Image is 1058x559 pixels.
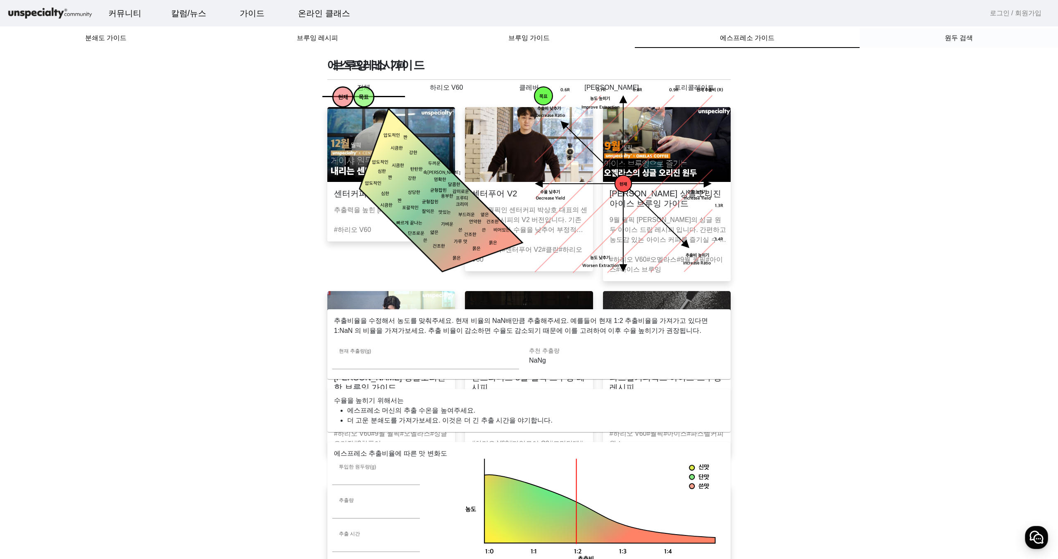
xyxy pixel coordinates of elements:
[327,309,731,336] p: 추출비율을 수정해서 농도를 맞춰주세요. 현재 비율의 NaN배만큼 추출해주세요. 예를들어 현재 1:2 추출비율을 가져가고 있다면 1:NaN 의 비율을 가져가보세요. 추출 비율이...
[339,497,354,503] mat-label: 추출량
[696,87,723,93] tspan: 현재 추출비 (R)
[684,196,711,201] tspan: Increase Yield
[338,94,348,101] tspan: 현재
[378,169,386,174] tspan: 심한
[537,106,561,111] tspan: 추출비 낮추기
[334,396,404,406] mat-card-title: 수율을 높히기 위해서는
[392,163,404,169] tspan: 시큼한
[669,87,679,93] tspan: 0.9R
[164,2,213,24] a: 칼럼/뉴스
[102,2,148,24] a: 커뮤니티
[698,483,709,490] tspan: 쓴맛
[423,170,460,176] tspan: 속[PERSON_NAME]
[398,198,402,204] tspan: 짠
[453,256,461,261] tspan: 묽은
[391,146,403,151] tspan: 시큼한
[508,35,550,41] span: 브루잉 가이드
[486,220,499,225] tspan: 건조한
[76,275,86,282] span: 대화
[347,416,724,425] li: 더 고운 분쇄도를 가져가보세요. 이것은 더 긴 추출 시간을 야기합니다.
[458,213,475,218] tspan: 부드러운
[381,191,389,197] tspan: 심한
[339,349,371,354] mat-label: 현재 추출량(g)
[590,96,610,102] tspan: 농도 높히기
[715,166,723,172] tspan: 1.2R
[334,449,447,459] mat-card-title: 에스프레소 추출비율에 따른 맛 변화도
[633,87,642,93] tspan: 0.8R
[715,131,722,136] tspan: 1.1R
[7,6,93,21] img: logo
[339,464,376,469] mat-label: 투입한 원두량(g)
[620,182,627,187] tspan: 현재
[574,548,581,556] tspan: 1:2
[536,196,565,201] tspan: Decrease Yield
[441,193,453,199] tspan: 풍부한
[408,176,416,182] tspan: 강한
[698,473,709,481] tspan: 단맛
[402,205,419,211] tspan: 포괄적인
[433,244,445,249] tspan: 건조한
[472,246,481,252] tspan: 묽은
[596,87,606,93] tspan: 0.7R
[539,94,548,99] tspan: 목표
[107,262,159,283] a: 설정
[422,209,434,214] tspan: 잘익은
[536,113,565,118] tspan: Decrease Ratio
[453,189,469,194] tspan: 감미로운
[339,531,360,536] mat-label: 추출 시간
[590,256,610,261] tspan: 농도 낮추기
[128,275,138,281] span: 설정
[396,220,422,226] tspan: 빠르게 끝나는
[233,2,271,24] a: 가이드
[531,548,537,556] tspan: 1:1
[683,260,711,266] tspan: Increase Ratio
[291,2,357,24] a: 온라인 클래스
[466,506,477,514] tspan: 농도
[489,240,497,246] tspan: 묽은
[715,237,723,242] tspan: 1.4R
[686,253,709,258] tspan: 추출비 높히기
[365,181,381,186] tspan: 압도적인
[482,227,486,233] tspan: 쓴
[372,160,388,165] tspan: 압도적인
[297,35,338,41] span: 브루잉 레시피
[560,87,570,93] tspan: 0.6R
[384,133,400,138] tspan: 압도적인
[441,222,453,227] tspan: 가벼운
[85,35,126,41] span: 분쇄도 가이드
[347,406,724,416] li: 에스프레소 머신의 추출 수온을 높여주세요.
[454,239,467,245] tspan: 가루 맛
[720,35,774,41] span: 에스프레소 가이드
[2,262,55,283] a: 홈
[55,262,107,283] a: 대화
[481,213,489,218] tspan: 옅은
[327,58,731,73] h1: 에스프레소 가이드
[945,35,973,41] span: 원두 검색
[486,548,494,556] tspan: 1:0
[990,8,1041,18] a: 로그인 / 회원가입
[403,135,407,141] tspan: 짠
[456,202,468,207] tspan: 크리미
[715,203,723,208] tspan: 1.3R
[438,210,451,215] tspan: 맛있는
[469,220,481,225] tspan: 연약한
[408,190,420,196] tspan: 상당한
[408,231,424,236] tspan: 단조로운
[423,238,427,244] tspan: 쓴
[410,167,423,172] tspan: 탄탄한
[380,203,393,208] tspan: 시큼한
[493,227,510,233] tspan: 비어있는
[687,189,707,195] tspan: 수율 높히기
[582,263,619,269] tspan: Worsen Extraction
[26,275,31,281] span: 홈
[448,182,460,187] tspan: 달콤한
[456,196,468,201] tspan: 프루티
[619,548,627,556] tspan: 1:3
[359,94,369,101] tspan: 목표
[428,161,441,166] tspan: 두꺼운
[409,150,417,156] tspan: 강한
[529,347,560,354] mat-label: 추천 추출량
[388,175,392,180] tspan: 짠
[540,189,560,195] tspan: 수율 낮추기
[430,188,447,193] tspan: 균형잡힌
